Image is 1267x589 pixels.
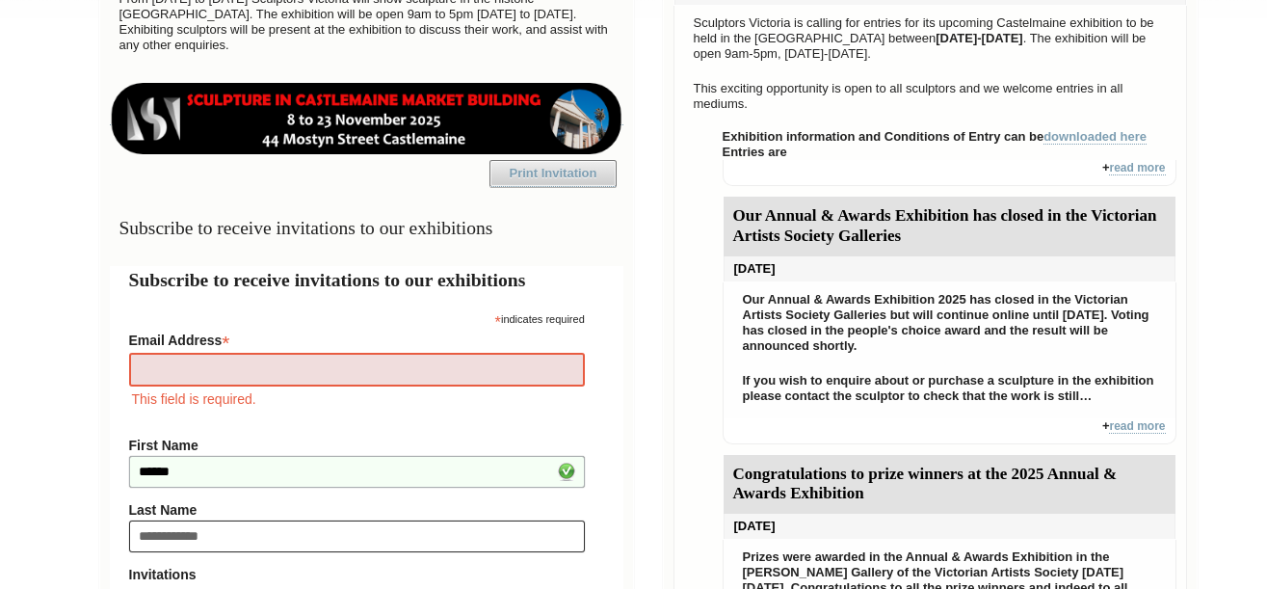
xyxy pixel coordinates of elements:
[684,76,1176,117] p: This exciting opportunity is open to all sculptors and we welcome entries in all mediums.
[110,209,623,247] h3: Subscribe to receive invitations to our exhibitions
[129,266,604,294] h2: Subscribe to receive invitations to our exhibitions
[723,418,1176,444] div: +
[110,83,623,154] img: castlemaine-ldrbd25v2.png
[129,308,585,327] div: indicates required
[724,197,1175,256] div: Our Annual & Awards Exhibition has closed in the Victorian Artists Society Galleries
[489,160,617,187] a: Print Invitation
[129,327,585,350] label: Email Address
[723,129,1148,145] strong: Exhibition information and Conditions of Entry can be
[1109,419,1165,434] a: read more
[724,514,1175,539] div: [DATE]
[733,368,1166,409] p: If you wish to enquire about or purchase a sculpture in the exhibition please contact the sculpto...
[723,160,1176,186] div: +
[936,31,1023,45] strong: [DATE]-[DATE]
[129,502,585,518] label: Last Name
[1109,161,1165,175] a: read more
[684,11,1176,67] p: Sculptors Victoria is calling for entries for its upcoming Castelmaine exhibition to be held in t...
[129,438,585,453] label: First Name
[129,567,585,582] strong: Invitations
[724,256,1175,281] div: [DATE]
[733,287,1166,359] p: Our Annual & Awards Exhibition 2025 has closed in the Victorian Artists Society Galleries but wil...
[1043,129,1147,145] a: downloaded here
[129,388,585,410] div: This field is required.
[724,455,1175,515] div: Congratulations to prize winners at the 2025 Annual & Awards Exhibition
